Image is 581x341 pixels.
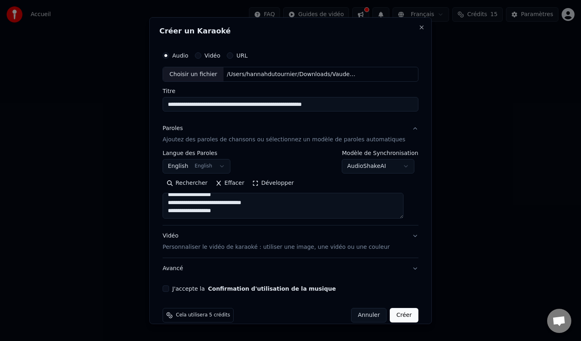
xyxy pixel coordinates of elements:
[205,52,220,58] label: Vidéo
[163,118,418,150] button: ParolesAjoutez des paroles de chansons ou sélectionnez un modèle de paroles automatiques
[390,308,418,322] button: Créer
[159,27,422,34] h2: Créer un Karaoké
[176,312,230,318] span: Cela utilisera 5 crédits
[208,286,336,291] button: J'accepte la
[249,177,298,190] button: Développer
[163,88,418,94] label: Titre
[163,150,418,225] div: ParolesAjoutez des paroles de chansons ou sélectionnez un modèle de paroles automatiques
[172,52,188,58] label: Audio
[163,225,418,258] button: VidéoPersonnaliser le vidéo de karaoké : utiliser une image, une vidéo ou une couleur
[224,70,361,78] div: /Users/hannahdutournier/Downloads/Vaudeville Smash ft. [PERSON_NAME] - [PERSON_NAME] (Official Vi...
[163,124,183,132] div: Paroles
[163,150,230,156] label: Langue des Paroles
[342,150,418,156] label: Modèle de Synchronisation
[163,232,390,251] div: Vidéo
[163,136,405,144] p: Ajoutez des paroles de chansons ou sélectionnez un modèle de paroles automatiques
[163,177,211,190] button: Rechercher
[172,286,336,291] label: J'accepte la
[163,67,224,81] div: Choisir un fichier
[236,52,248,58] label: URL
[351,308,387,322] button: Annuler
[163,258,418,279] button: Avancé
[211,177,248,190] button: Effacer
[163,243,390,251] p: Personnaliser le vidéo de karaoké : utiliser une image, une vidéo ou une couleur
